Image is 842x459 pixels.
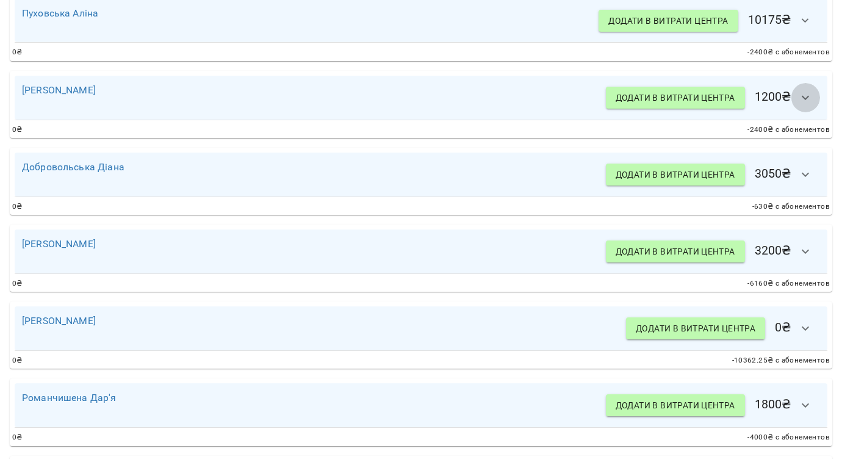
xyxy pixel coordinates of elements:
span: 0 ₴ [12,201,23,213]
span: -2400 ₴ с абонементов [747,124,830,136]
span: -2400 ₴ с абонементов [747,46,830,59]
span: -10362.25 ₴ с абонементов [732,355,830,367]
span: Додати в витрати центра [608,13,728,28]
button: Додати в витрати центра [599,10,738,32]
h6: 3200 ₴ [606,237,820,266]
span: Додати в витрати центра [636,321,755,336]
span: Додати в витрати центра [616,398,735,413]
h6: 0 ₴ [626,314,820,343]
h6: 1200 ₴ [606,83,820,112]
h6: 10175 ₴ [599,6,820,35]
a: Романчишена Дар'я [22,392,117,403]
span: -630 ₴ с абонементов [752,201,830,213]
a: Добровольська Діана [22,161,124,173]
button: Додати в витрати центра [606,240,745,262]
h6: 3050 ₴ [606,160,820,189]
span: Додати в витрати центра [616,90,735,105]
span: 0 ₴ [12,124,23,136]
span: -4000 ₴ с абонементов [747,432,830,444]
span: Додати в витрати центра [616,167,735,182]
h6: 1800 ₴ [606,391,820,420]
button: Додати в витрати центра [606,394,745,416]
span: Додати в витрати центра [616,244,735,259]
span: 0 ₴ [12,355,23,367]
button: Додати в витрати центра [606,164,745,186]
span: -6160 ₴ с абонементов [747,278,830,290]
button: Додати в витрати центра [606,87,745,109]
a: [PERSON_NAME] [22,238,96,250]
a: [PERSON_NAME] [22,315,96,327]
button: Додати в витрати центра [626,317,765,339]
span: 0 ₴ [12,46,23,59]
span: 0 ₴ [12,432,23,444]
span: 0 ₴ [12,278,23,290]
a: Пуховська Аліна [22,7,98,19]
a: [PERSON_NAME] [22,84,96,96]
